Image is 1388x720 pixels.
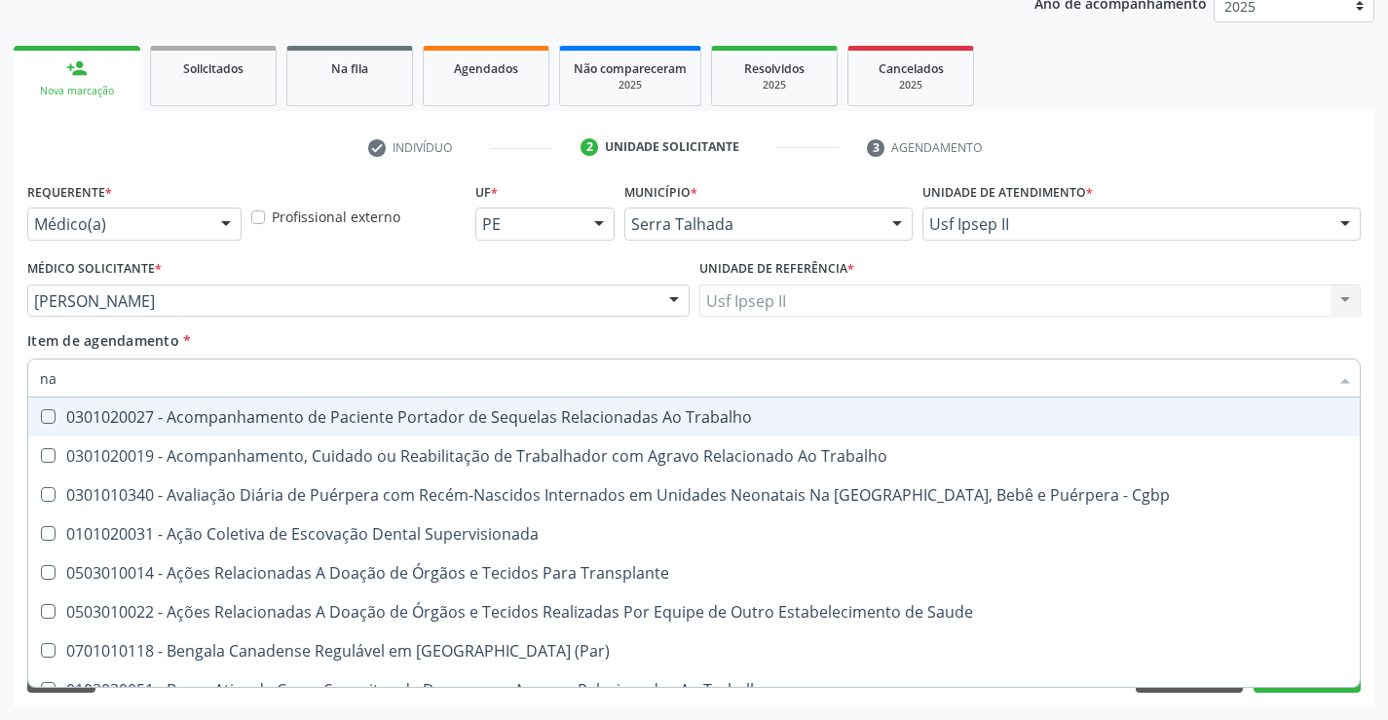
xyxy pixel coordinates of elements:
span: Solicitados [183,60,244,77]
div: 0102020051 - Busca Ativa de Casos Suspeitos de Doenças ou Agravos Relacionados Ao Trabalho [40,682,1363,698]
div: 0503010014 - Ações Relacionadas A Doação de Órgãos e Tecidos Para Transplante [40,565,1363,581]
span: Na fila [331,60,368,77]
label: Médico Solicitante [27,254,162,284]
label: Unidade de referência [699,254,854,284]
span: Cancelados [879,60,944,77]
span: Usf Ipsep II [929,214,1321,234]
div: Unidade solicitante [605,138,739,156]
span: Médico(a) [34,214,202,234]
span: Item de agendamento [27,331,179,350]
div: 2025 [574,78,687,93]
label: UF [475,177,498,208]
label: Município [624,177,697,208]
input: Buscar por procedimentos [40,359,1329,398]
div: 2025 [726,78,823,93]
span: Resolvidos [744,60,805,77]
label: Unidade de atendimento [922,177,1093,208]
div: Nova marcação [27,84,127,98]
label: Profissional externo [272,207,400,227]
div: 2 [581,138,598,156]
div: 0301020019 - Acompanhamento, Cuidado ou Reabilitação de Trabalhador com Agravo Relacionado Ao Tra... [40,448,1363,464]
label: Requerente [27,177,112,208]
div: 0301010340 - Avaliação Diária de Puérpera com Recém-Nascidos Internados em Unidades Neonatais Na ... [40,487,1363,503]
span: Não compareceram [574,60,687,77]
div: 0503010022 - Ações Relacionadas A Doação de Órgãos e Tecidos Realizadas Por Equipe de Outro Estab... [40,604,1363,620]
span: [PERSON_NAME] [34,291,650,311]
span: Agendados [454,60,518,77]
div: 0301020027 - Acompanhamento de Paciente Portador de Sequelas Relacionadas Ao Trabalho [40,409,1363,425]
span: Serra Talhada [631,214,873,234]
div: 0101020031 - Ação Coletiva de Escovação Dental Supervisionada [40,526,1363,542]
div: 2025 [862,78,959,93]
span: PE [482,214,575,234]
div: person_add [66,57,88,79]
div: 0701010118 - Bengala Canadense Regulável em [GEOGRAPHIC_DATA] (Par) [40,643,1363,659]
